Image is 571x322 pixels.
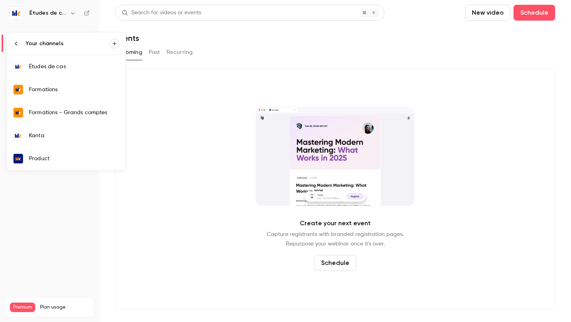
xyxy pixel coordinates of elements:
[26,40,110,48] div: Your channels
[29,155,119,163] div: Product
[29,63,119,71] div: Études de cas
[29,86,119,94] div: Formations
[13,131,23,140] img: Kanta
[13,154,23,163] img: Product
[13,85,23,94] img: Formations
[13,62,23,71] img: Études de cas
[29,109,119,117] div: Formations - Grands comptes
[29,132,119,140] div: Kanta
[13,108,23,117] img: Formations - Grands comptes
